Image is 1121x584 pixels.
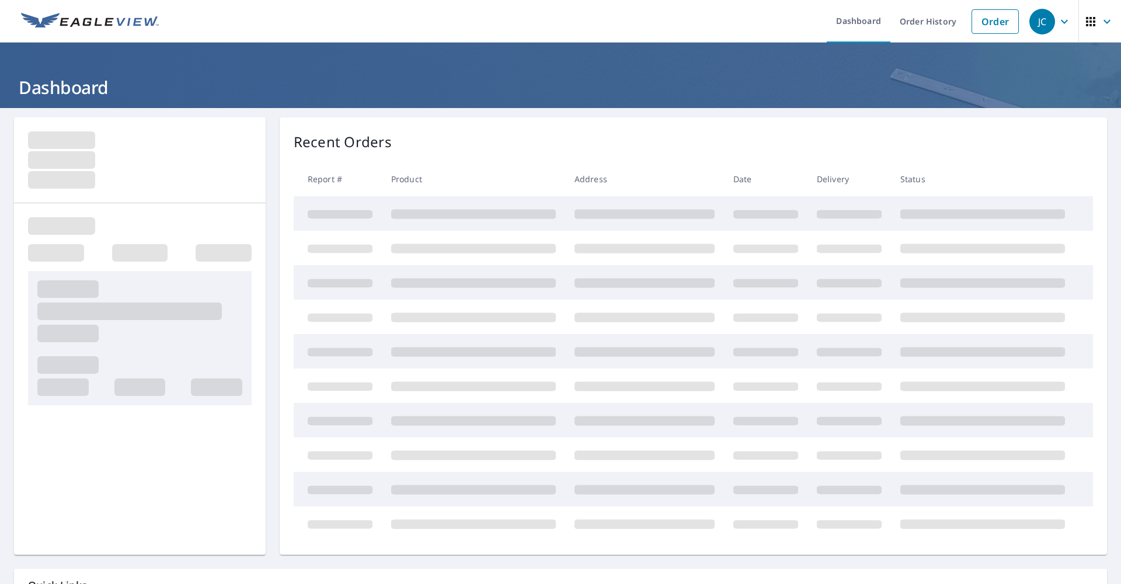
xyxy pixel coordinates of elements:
th: Delivery [807,162,891,196]
th: Product [382,162,565,196]
h1: Dashboard [14,75,1107,99]
div: JC [1029,9,1055,34]
th: Date [724,162,807,196]
th: Status [891,162,1074,196]
img: EV Logo [21,13,159,30]
a: Order [972,9,1019,34]
th: Report # [294,162,382,196]
p: Recent Orders [294,131,392,152]
th: Address [565,162,724,196]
